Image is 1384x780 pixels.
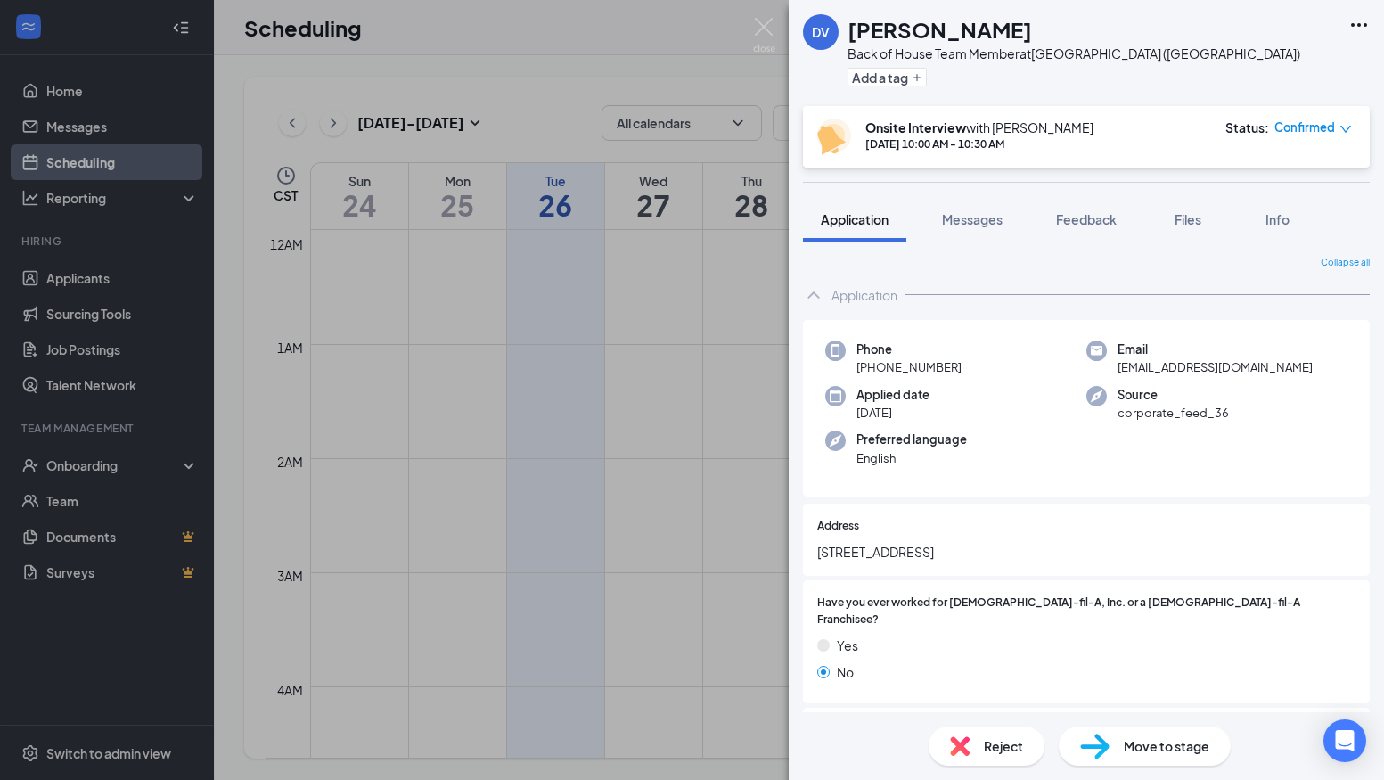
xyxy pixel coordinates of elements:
[817,518,859,535] span: Address
[912,72,922,83] svg: Plus
[984,736,1023,756] span: Reject
[1274,119,1335,136] span: Confirmed
[1265,211,1290,227] span: Info
[803,284,824,306] svg: ChevronUp
[865,119,966,135] b: Onsite Interview
[1321,256,1370,270] span: Collapse all
[848,45,1300,62] div: Back of House Team Member at [GEOGRAPHIC_DATA] ([GEOGRAPHIC_DATA])
[1118,404,1229,422] span: corporate_feed_36
[856,404,929,422] span: [DATE]
[821,211,889,227] span: Application
[856,431,967,448] span: Preferred language
[865,136,1093,152] div: [DATE] 10:00 AM - 10:30 AM
[837,662,854,682] span: No
[865,119,1093,136] div: with [PERSON_NAME]
[817,542,1355,562] span: [STREET_ADDRESS]
[856,386,929,404] span: Applied date
[831,286,897,304] div: Application
[1124,736,1209,756] span: Move to stage
[1118,386,1229,404] span: Source
[837,636,858,655] span: Yes
[812,23,830,41] div: DV
[1118,358,1313,376] span: [EMAIL_ADDRESS][DOMAIN_NAME]
[848,68,927,86] button: PlusAdd a tag
[856,449,967,467] span: English
[1348,14,1370,36] svg: Ellipses
[848,14,1032,45] h1: [PERSON_NAME]
[942,211,1003,227] span: Messages
[1323,719,1366,762] div: Open Intercom Messenger
[1339,123,1352,135] span: down
[856,341,962,358] span: Phone
[856,358,962,376] span: [PHONE_NUMBER]
[817,595,1355,628] span: Have you ever worked for [DEMOGRAPHIC_DATA]-fil-A, Inc. or a [DEMOGRAPHIC_DATA]-fil-A Franchisee?
[1056,211,1117,227] span: Feedback
[1225,119,1269,136] div: Status :
[1118,341,1313,358] span: Email
[1175,211,1201,227] span: Files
